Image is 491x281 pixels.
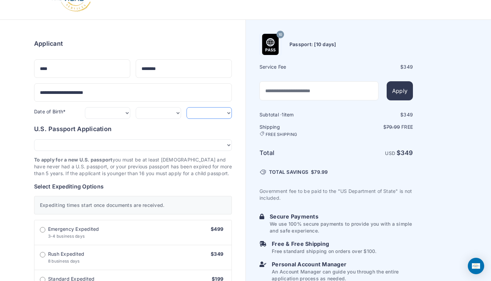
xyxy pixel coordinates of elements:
[403,64,413,70] span: 349
[259,124,336,137] h6: Shipping
[34,109,65,114] label: Date of Birth*
[270,212,413,221] h6: Secure Payments
[314,169,328,175] span: 79.99
[259,64,336,70] h6: Service Fee
[337,111,413,118] div: $
[401,124,413,130] span: Free
[259,148,336,158] h6: Total
[48,258,80,264] span: 8 business days
[34,124,232,134] h6: U.S. Passport Application
[403,112,413,117] span: 349
[401,149,413,156] span: 349
[34,196,232,214] div: Expediting times start once documents are received.
[270,221,413,234] p: We use 100% secure payments to provide you with a simple and safe experience.
[468,258,484,274] div: Open Intercom Messenger
[279,30,282,39] span: 10
[266,132,297,137] span: FREE SHIPPING
[259,188,413,201] p: Government fee to be paid to the "US Department of State" is not included.
[272,260,413,268] h6: Personal Account Manager
[34,39,63,48] h6: Applicant
[386,124,400,130] span: 79.99
[269,169,308,175] span: TOTAL SAVINGS
[48,251,84,257] span: Rush Expedited
[397,149,413,156] strong: $
[311,169,328,175] span: $
[272,248,376,255] p: Free standard shipping on orders over $100.
[282,112,284,117] span: 1
[337,124,413,130] p: $
[34,157,113,163] strong: To apply for a new U.S. passport
[34,182,232,191] h6: Select Expediting Options
[259,111,336,118] h6: Subtotal · item
[211,226,223,232] span: $499
[337,64,413,70] div: $
[48,234,85,239] span: 3-4 business days
[387,81,413,100] button: Apply
[34,156,232,177] p: you must be at least [DEMOGRAPHIC_DATA] and have never had a U.S. passport, or your previous pass...
[211,251,223,257] span: $349
[385,150,395,156] span: USD
[272,240,376,248] h6: Free & Free Shipping
[289,41,336,48] h6: Passport: [10 days]
[260,34,281,55] img: Product Name
[48,226,99,233] span: Emergency Expedited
